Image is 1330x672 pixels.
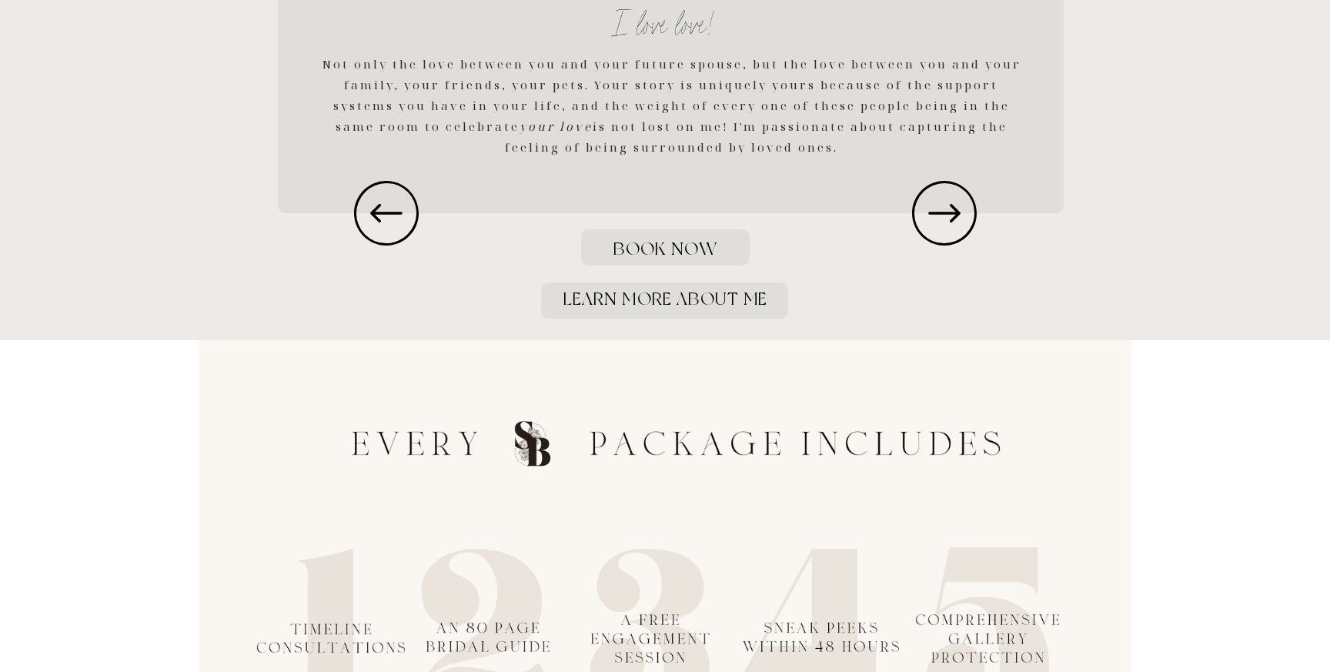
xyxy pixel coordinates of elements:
i: your love [520,119,593,134]
p: I love love! [591,2,740,18]
a: learn more about me [550,286,780,316]
a: Book Now [608,236,723,266]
